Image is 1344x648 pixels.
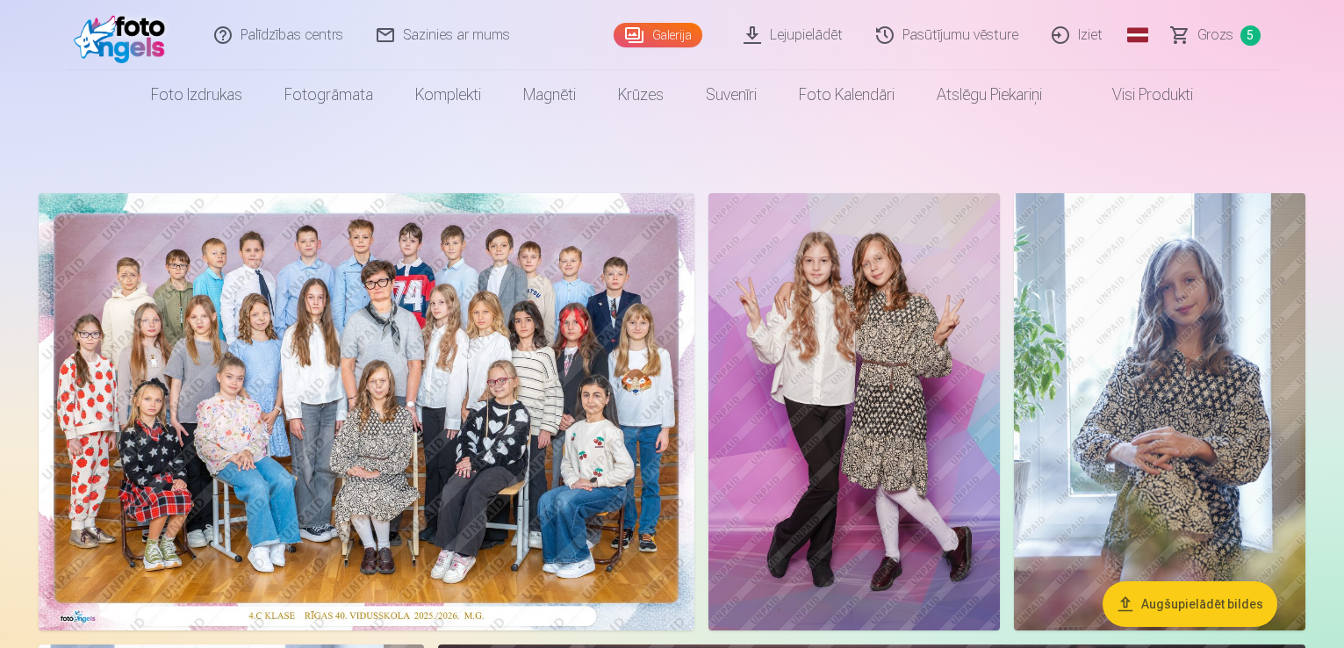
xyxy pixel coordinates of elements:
a: Foto izdrukas [130,70,263,119]
a: Suvenīri [685,70,778,119]
a: Fotogrāmata [263,70,394,119]
span: Grozs [1197,25,1233,46]
a: Komplekti [394,70,502,119]
a: Visi produkti [1063,70,1214,119]
a: Galerija [614,23,702,47]
a: Magnēti [502,70,597,119]
span: 5 [1240,25,1261,46]
img: /fa1 [74,7,175,63]
a: Atslēgu piekariņi [916,70,1063,119]
a: Foto kalendāri [778,70,916,119]
button: Augšupielādēt bildes [1103,581,1277,627]
a: Krūzes [597,70,685,119]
